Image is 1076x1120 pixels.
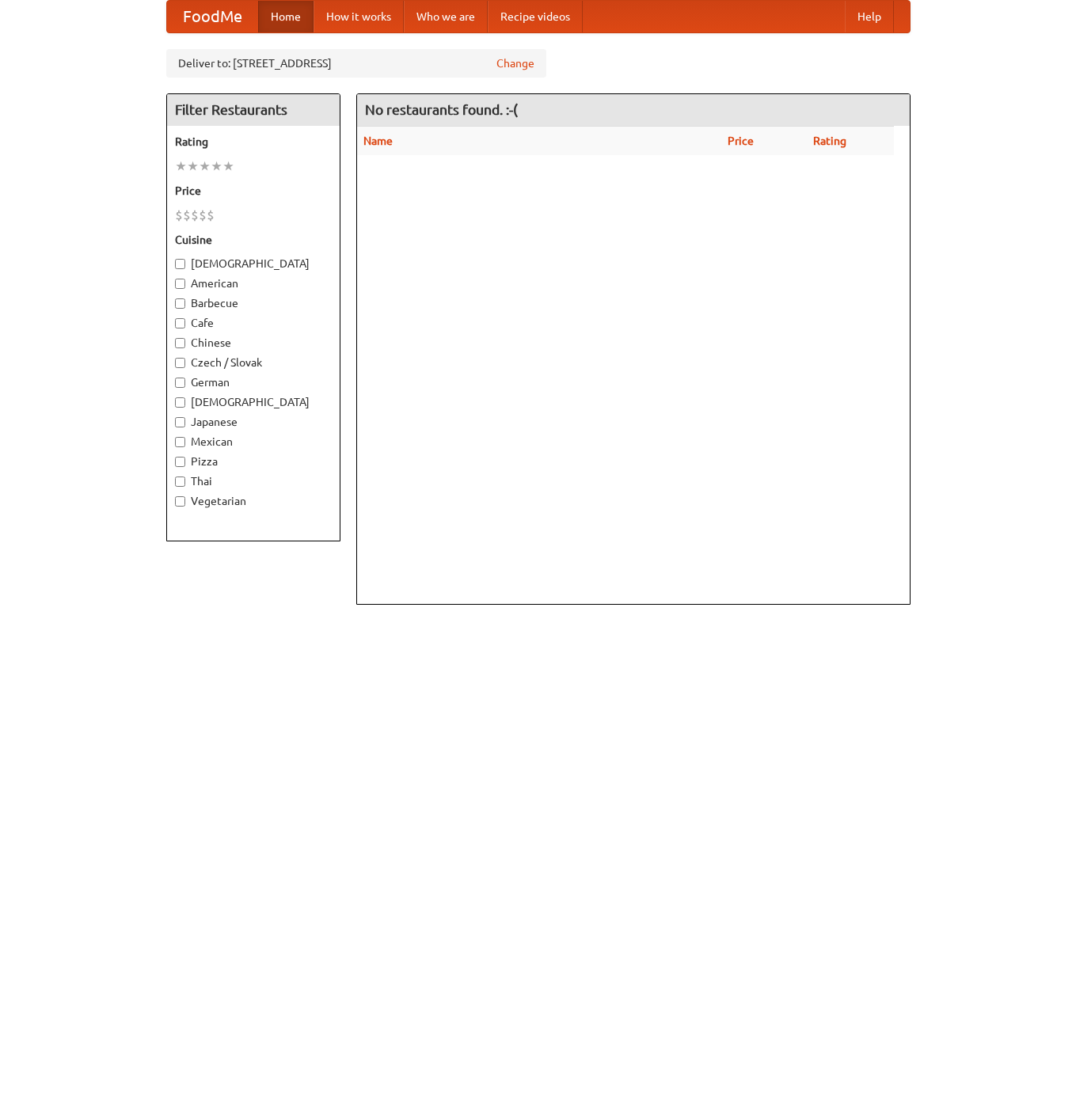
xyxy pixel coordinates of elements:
[199,207,207,224] li: $
[363,135,393,147] a: Name
[175,295,332,311] label: Barbecue
[175,496,185,507] input: Vegetarian
[175,473,332,489] label: Thai
[175,315,332,331] label: Cafe
[175,134,332,150] h5: Rating
[167,94,340,126] h4: Filter Restaurants
[175,374,332,390] label: German
[166,49,546,78] div: Deliver to: [STREET_ADDRESS]
[175,457,185,467] input: Pizza
[187,158,199,175] li: ★
[175,338,185,348] input: Chinese
[496,55,534,71] a: Change
[175,437,185,447] input: Mexican
[175,256,332,271] label: [DEMOGRAPHIC_DATA]
[211,158,222,175] li: ★
[175,493,332,509] label: Vegetarian
[175,394,332,410] label: [DEMOGRAPHIC_DATA]
[365,102,518,117] ng-pluralize: No restaurants found. :-(
[175,232,332,248] h5: Cuisine
[314,1,404,32] a: How it works
[175,397,185,408] input: [DEMOGRAPHIC_DATA]
[845,1,894,32] a: Help
[175,318,185,328] input: Cafe
[728,135,754,147] a: Price
[222,158,234,175] li: ★
[199,158,211,175] li: ★
[183,207,191,224] li: $
[175,476,185,487] input: Thai
[488,1,583,32] a: Recipe videos
[175,358,185,368] input: Czech / Slovak
[175,259,185,269] input: [DEMOGRAPHIC_DATA]
[167,1,258,32] a: FoodMe
[175,355,332,370] label: Czech / Slovak
[258,1,314,32] a: Home
[175,183,332,199] h5: Price
[175,414,332,430] label: Japanese
[175,275,332,291] label: American
[175,279,185,289] input: American
[175,454,332,469] label: Pizza
[175,207,183,224] li: $
[175,298,185,309] input: Barbecue
[175,378,185,388] input: German
[175,417,185,427] input: Japanese
[191,207,199,224] li: $
[813,135,846,147] a: Rating
[404,1,488,32] a: Who we are
[175,434,332,450] label: Mexican
[175,158,187,175] li: ★
[207,207,215,224] li: $
[175,335,332,351] label: Chinese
